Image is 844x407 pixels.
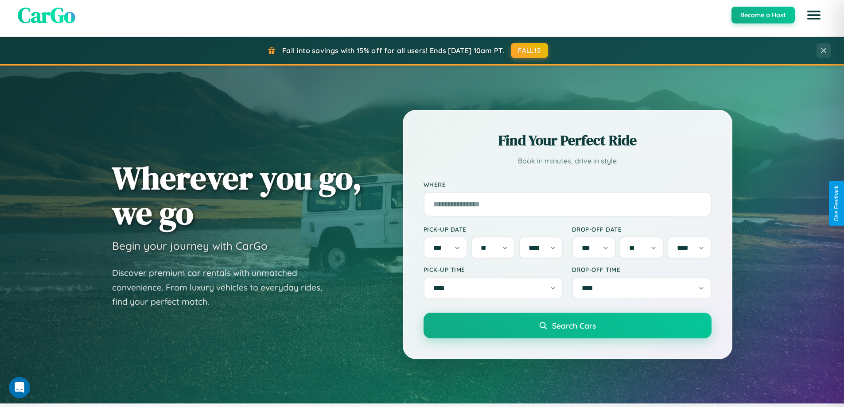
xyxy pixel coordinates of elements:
button: FALL15 [511,43,548,58]
h3: Begin your journey with CarGo [112,239,268,252]
button: Search Cars [424,313,712,338]
h1: Wherever you go, we go [112,160,362,230]
iframe: Intercom live chat [9,377,30,398]
span: CarGo [18,0,75,30]
p: Discover premium car rentals with unmatched convenience. From luxury vehicles to everyday rides, ... [112,266,334,309]
p: Book in minutes, drive in style [424,155,712,167]
label: Where [424,181,712,188]
button: Open menu [801,3,826,27]
label: Drop-off Time [572,266,712,273]
span: Fall into savings with 15% off for all users! Ends [DATE] 10am PT. [282,46,504,55]
div: Give Feedback [833,186,840,221]
h2: Find Your Perfect Ride [424,131,712,150]
span: Search Cars [552,321,596,330]
label: Pick-up Time [424,266,563,273]
label: Drop-off Date [572,225,712,233]
label: Pick-up Date [424,225,563,233]
button: Become a Host [731,7,795,23]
